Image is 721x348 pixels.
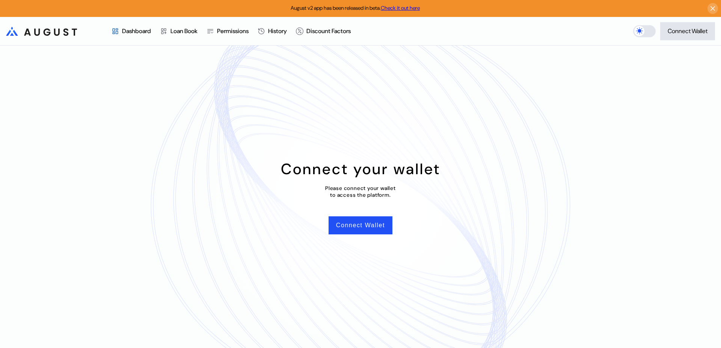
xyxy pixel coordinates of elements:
div: Discount Factors [306,27,351,35]
div: Dashboard [122,27,151,35]
a: Permissions [202,17,253,45]
a: History [253,17,291,45]
a: Check it out here [381,5,420,11]
span: August v2 app has been released in beta. [291,5,420,11]
div: Connect Wallet [668,27,707,35]
button: Connect Wallet [660,22,715,40]
div: Loan Book [170,27,198,35]
div: Please connect your wallet to access the platform. [325,185,396,198]
div: Connect your wallet [281,159,440,179]
a: Discount Factors [291,17,355,45]
div: Permissions [217,27,249,35]
button: Connect Wallet [329,216,392,234]
a: Loan Book [155,17,202,45]
a: Dashboard [107,17,155,45]
div: History [268,27,287,35]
